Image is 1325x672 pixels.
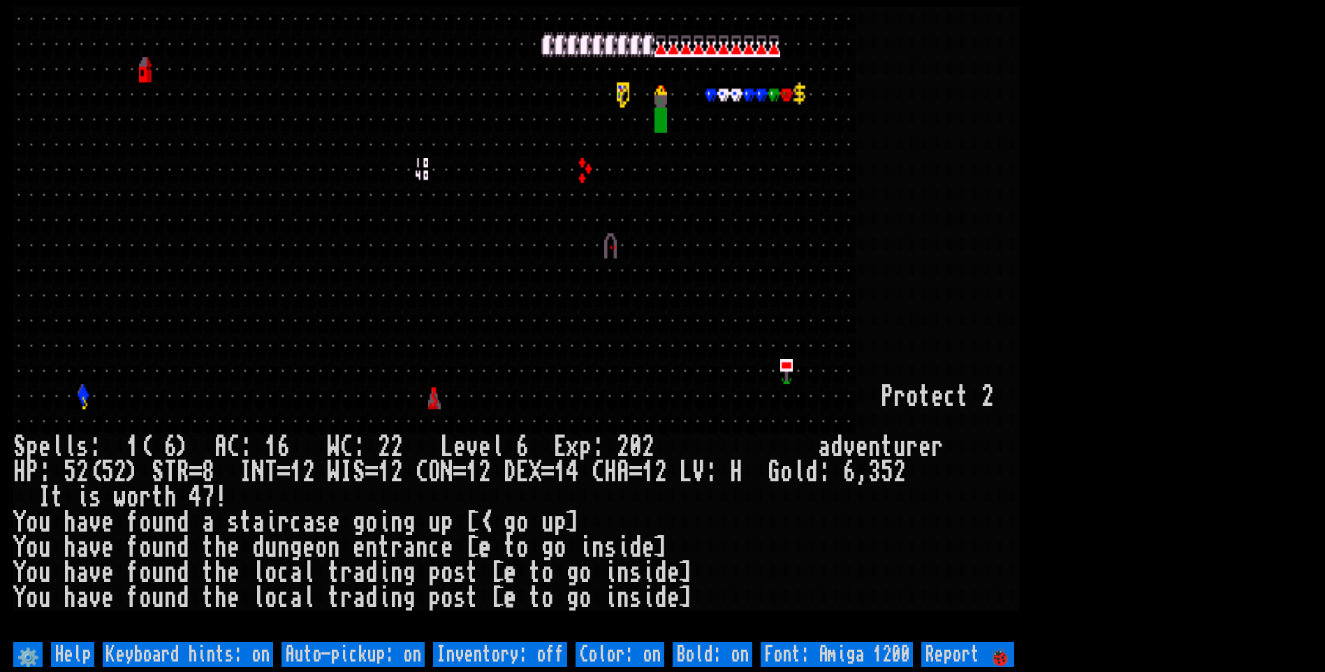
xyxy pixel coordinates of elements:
div: d [177,510,189,535]
div: o [26,535,38,560]
div: 6 [277,434,290,460]
div: [ [466,535,478,560]
div: R [177,460,189,485]
div: o [26,585,38,611]
div: 5 [101,460,114,485]
div: v [89,585,101,611]
div: i [604,560,617,585]
div: H [13,460,26,485]
div: s [453,560,466,585]
div: a [302,510,315,535]
div: o [554,535,566,560]
div: ] [654,535,667,560]
div: h [214,560,227,585]
div: [ [466,510,478,535]
div: H [730,460,742,485]
div: n [164,560,177,585]
div: l [302,585,315,611]
div: N [441,460,453,485]
div: 7 [202,485,214,510]
div: e [918,434,931,460]
div: h [214,535,227,560]
div: e [856,434,868,460]
input: Color: on [576,642,664,667]
div: e [302,535,315,560]
div: c [290,510,302,535]
input: Help [51,642,94,667]
div: n [164,585,177,611]
div: A [214,434,227,460]
div: t [466,585,478,611]
div: T [164,460,177,485]
div: A [617,460,629,485]
div: a [76,585,89,611]
div: e [667,560,680,585]
div: p [428,560,441,585]
div: e [101,510,114,535]
div: e [642,535,654,560]
div: 5 [881,460,893,485]
div: ) [126,460,139,485]
div: n [164,510,177,535]
div: o [541,585,554,611]
div: a [290,585,302,611]
div: p [428,585,441,611]
div: e [441,535,453,560]
div: t [328,585,340,611]
div: d [177,535,189,560]
div: v [89,560,101,585]
div: u [152,535,164,560]
div: 2 [642,434,654,460]
div: o [139,560,152,585]
div: 8 [202,460,214,485]
div: 2 [478,460,491,485]
div: n [617,585,629,611]
div: c [428,535,441,560]
input: Inventory: off [433,642,567,667]
div: Y [13,585,26,611]
div: u [152,585,164,611]
div: e [328,510,340,535]
div: : [89,434,101,460]
div: g [353,510,365,535]
div: t [328,560,340,585]
div: Y [13,510,26,535]
div: a [202,510,214,535]
div: C [227,434,240,460]
div: f [126,535,139,560]
div: d [177,560,189,585]
div: x [566,434,579,460]
div: n [868,434,881,460]
div: t [956,384,969,409]
div: g [290,535,302,560]
div: u [152,560,164,585]
div: u [38,510,51,535]
div: [ [491,560,504,585]
div: g [566,560,579,585]
div: r [340,560,353,585]
div: ] [566,510,579,535]
div: c [277,585,290,611]
div: s [604,535,617,560]
div: e [478,535,491,560]
div: n [365,535,378,560]
div: : [38,460,51,485]
div: l [64,434,76,460]
div: o [26,560,38,585]
div: t [240,510,252,535]
div: P [881,384,893,409]
div: a [76,560,89,585]
div: l [51,434,64,460]
div: 0 [629,434,642,460]
div: e [38,434,51,460]
div: S [152,460,164,485]
div: < [478,510,491,535]
div: o [579,585,592,611]
div: 1 [554,460,566,485]
div: E [516,460,529,485]
div: g [566,585,579,611]
div: = [453,460,466,485]
div: ] [680,585,692,611]
div: h [64,585,76,611]
div: u [38,585,51,611]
